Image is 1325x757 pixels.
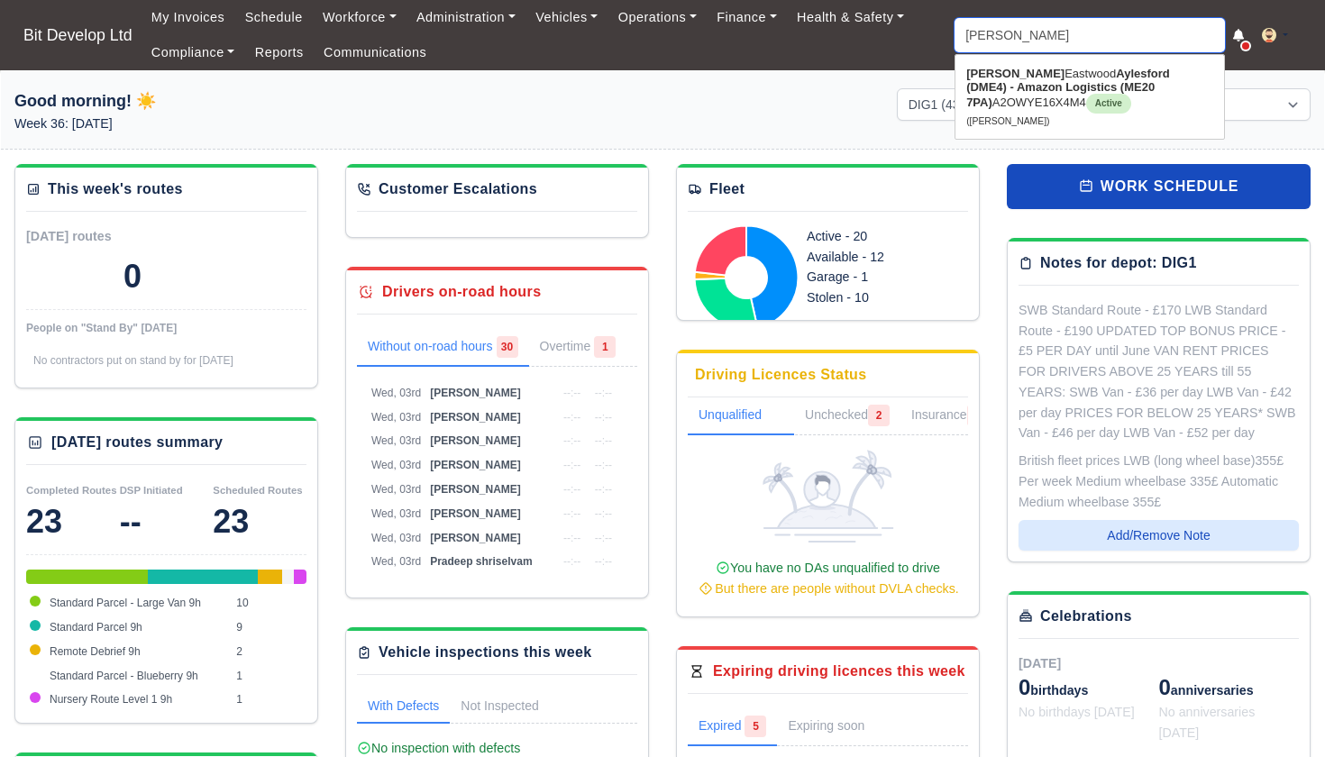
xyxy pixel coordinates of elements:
div: SWB Standard Route - £170 LWB Standard Route - £190 UPDATED TOP BONUS PRICE - £5 PER DAY until Ju... [1019,300,1299,443]
span: --:-- [595,555,612,568]
a: Overtime [529,329,627,367]
a: Unqualified [688,397,794,435]
div: Drivers on-road hours [382,281,541,303]
div: British fleet prices LWB (long wheel base)355£ Per week Medium wheelbase 335£ Automatic Medium wh... [1019,451,1299,512]
div: Standard Parcel 9h [148,570,258,584]
a: Not Inspected [450,689,549,724]
div: Standard Parcel - Large Van 9h [26,570,148,584]
span: --:-- [595,532,612,544]
span: [PERSON_NAME] [430,483,521,496]
span: Wed, 03rd [371,411,421,424]
td: 9 [232,616,306,640]
span: Active [1086,94,1131,114]
span: --:-- [595,483,612,496]
span: Wed, 03rd [371,555,421,568]
div: Standard Parcel - Blueberry 9h [282,570,294,584]
span: Wed, 03rd [371,507,421,520]
span: Standard Parcel - Blueberry 9h [50,670,198,682]
span: Wed, 03rd [371,532,421,544]
a: Expired [688,708,777,746]
span: Pradeep shriselvam [430,555,532,568]
span: No anniversaries [DATE] [1159,705,1256,740]
span: [PERSON_NAME] [430,532,521,544]
span: Remote Debrief 9h [50,645,141,658]
a: Unchecked [794,397,900,435]
strong: Aylesford (DME4) - Amazon Logistics (ME20 7PA) [966,67,1170,109]
div: anniversaries [1159,673,1300,702]
strong: [PERSON_NAME] [966,67,1065,80]
span: Bit Develop Ltd [14,17,142,53]
div: Vehicle inspections this week [379,642,592,663]
a: Communications [314,35,437,70]
span: Nursery Route Level 1 9h [50,693,172,706]
span: Standard Parcel - Large Van 9h [50,597,201,609]
td: 2 [232,640,306,664]
span: No birthdays [DATE] [1019,705,1135,719]
div: 23 [213,504,306,540]
div: Available - 12 [807,247,947,268]
span: [PERSON_NAME] [430,434,521,447]
div: This week's routes [48,178,183,200]
span: --:-- [563,532,580,544]
div: Remote Debrief 9h [258,570,282,584]
span: 1 [594,336,616,358]
span: Wed, 03rd [371,387,421,399]
a: Compliance [142,35,245,70]
span: 2 [868,405,890,426]
a: With Defects [357,689,450,724]
div: Garage - 1 [807,267,947,287]
h1: Good morning! ☀️ [14,88,428,114]
iframe: Chat Widget [1235,670,1325,757]
a: work schedule [1007,164,1311,209]
div: [DATE] routes [26,226,167,247]
span: [PERSON_NAME] [430,411,521,424]
span: --:-- [595,459,612,471]
span: Standard Parcel 9h [50,621,142,634]
span: [PERSON_NAME] [430,387,521,399]
span: Wed, 03rd [371,459,421,471]
a: Reports [245,35,314,70]
div: Notes for depot: DIG1 [1040,252,1197,274]
span: --:-- [563,483,580,496]
div: Customer Escalations [379,178,537,200]
span: --:-- [595,387,612,399]
span: 0 [1019,675,1030,699]
span: --:-- [595,507,612,520]
small: DSP Initiated [120,485,183,496]
a: Expiring soon [777,708,900,746]
a: Bit Develop Ltd [14,18,142,53]
span: No contractors put on stand by for [DATE] [33,354,233,367]
a: Insurance [900,397,999,435]
div: Celebrations [1040,606,1132,627]
div: -- [120,504,214,540]
td: 1 [232,688,306,712]
div: People on "Stand By" [DATE] [26,321,306,335]
span: --:-- [563,555,580,568]
a: Without on-road hours [357,329,529,367]
div: Fleet [709,178,745,200]
small: Scheduled Routes [213,485,302,496]
span: --:-- [563,507,580,520]
span: --:-- [563,411,580,424]
span: [DATE] [1019,656,1061,670]
div: [DATE] routes summary [51,432,223,453]
div: Nursery Route Level 1 9h [294,570,306,584]
div: Driving Licences Status [695,364,867,386]
a: [PERSON_NAME]EastwoodAylesford (DME4) - Amazon Logistics (ME20 7PA)A2OWYE16X4M4Active ([PERSON_NA... [955,59,1224,134]
span: 5 [745,716,766,737]
div: birthdays [1019,673,1159,702]
div: But there are people without DVLA checks. [695,579,961,599]
span: No inspection with defects [357,741,520,755]
span: --:-- [563,434,580,447]
span: --:-- [563,459,580,471]
div: You have no DAs unqualified to drive [695,558,961,599]
small: ([PERSON_NAME]) [966,116,1049,126]
p: Week 36: [DATE] [14,114,428,134]
span: [PERSON_NAME] [430,507,521,520]
small: Completed Routes [26,485,117,496]
span: 30 [497,336,518,358]
button: Add/Remove Note [1019,520,1299,551]
div: 23 [26,504,120,540]
input: Search... [955,18,1225,52]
